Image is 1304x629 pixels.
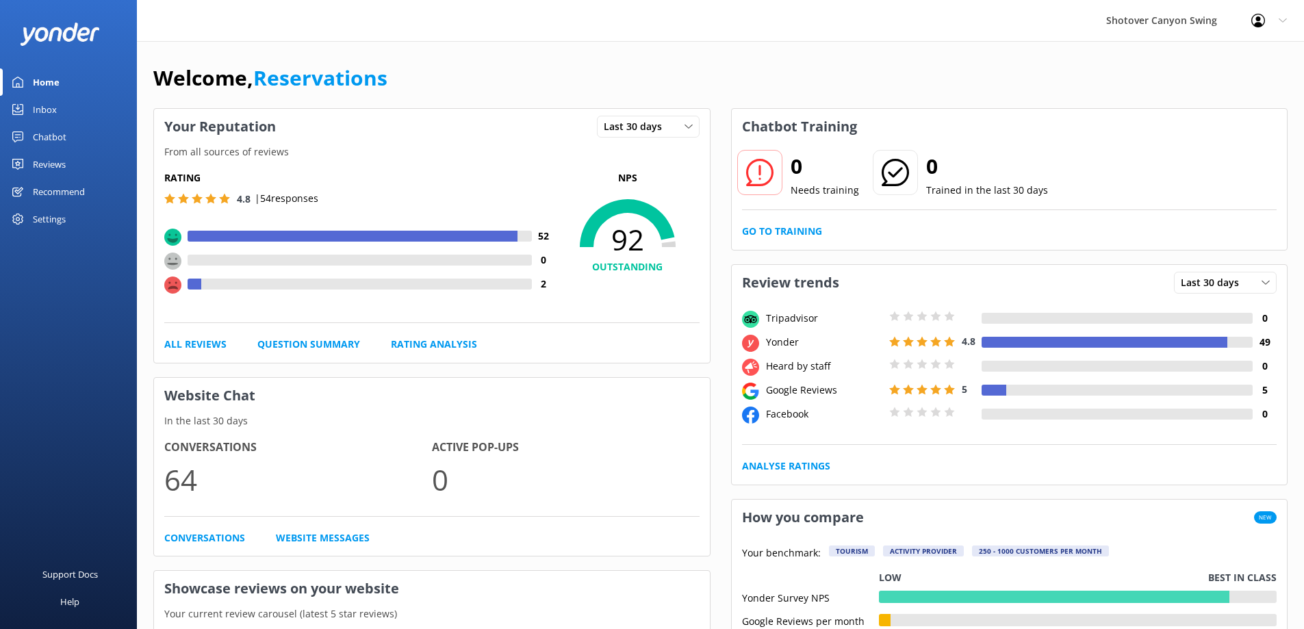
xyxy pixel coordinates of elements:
[732,265,849,300] h3: Review trends
[154,413,710,428] p: In the last 30 days
[154,571,710,606] h3: Showcase reviews on your website
[154,144,710,159] p: From all sources of reviews
[255,191,318,206] p: | 54 responses
[33,123,66,151] div: Chatbot
[532,229,556,244] h4: 52
[556,170,700,185] p: NPS
[164,457,432,502] p: 64
[532,277,556,292] h4: 2
[164,530,245,545] a: Conversations
[60,588,79,615] div: Help
[33,96,57,123] div: Inbox
[763,359,886,374] div: Heard by staff
[42,561,98,588] div: Support Docs
[1208,570,1277,585] p: Best in class
[33,205,66,233] div: Settings
[33,151,66,178] div: Reviews
[791,150,859,183] h2: 0
[164,170,556,185] h5: Rating
[763,335,886,350] div: Yonder
[732,500,874,535] h3: How you compare
[926,183,1048,198] p: Trained in the last 30 days
[154,109,286,144] h3: Your Reputation
[253,64,387,92] a: Reservations
[883,545,964,556] div: Activity Provider
[153,62,387,94] h1: Welcome,
[879,570,902,585] p: Low
[962,383,967,396] span: 5
[33,68,60,96] div: Home
[1253,311,1277,326] h4: 0
[391,337,477,352] a: Rating Analysis
[164,337,227,352] a: All Reviews
[732,109,867,144] h3: Chatbot Training
[1254,511,1277,524] span: New
[742,459,830,474] a: Analyse Ratings
[742,224,822,239] a: Go to Training
[962,335,975,348] span: 4.8
[556,222,700,257] span: 92
[33,178,85,205] div: Recommend
[556,259,700,274] h4: OUTSTANDING
[742,591,879,603] div: Yonder Survey NPS
[604,119,670,134] span: Last 30 days
[1253,407,1277,422] h4: 0
[237,192,251,205] span: 4.8
[972,545,1109,556] div: 250 - 1000 customers per month
[763,383,886,398] div: Google Reviews
[154,606,710,621] p: Your current review carousel (latest 5 star reviews)
[164,439,432,457] h4: Conversations
[763,311,886,326] div: Tripadvisor
[926,150,1048,183] h2: 0
[532,253,556,268] h4: 0
[742,545,821,562] p: Your benchmark:
[742,614,879,626] div: Google Reviews per month
[791,183,859,198] p: Needs training
[154,378,710,413] h3: Website Chat
[257,337,360,352] a: Question Summary
[1181,275,1247,290] span: Last 30 days
[1253,335,1277,350] h4: 49
[763,407,886,422] div: Facebook
[432,457,700,502] p: 0
[432,439,700,457] h4: Active Pop-ups
[829,545,875,556] div: Tourism
[276,530,370,545] a: Website Messages
[1253,383,1277,398] h4: 5
[1253,359,1277,374] h4: 0
[21,23,99,45] img: yonder-white-logo.png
